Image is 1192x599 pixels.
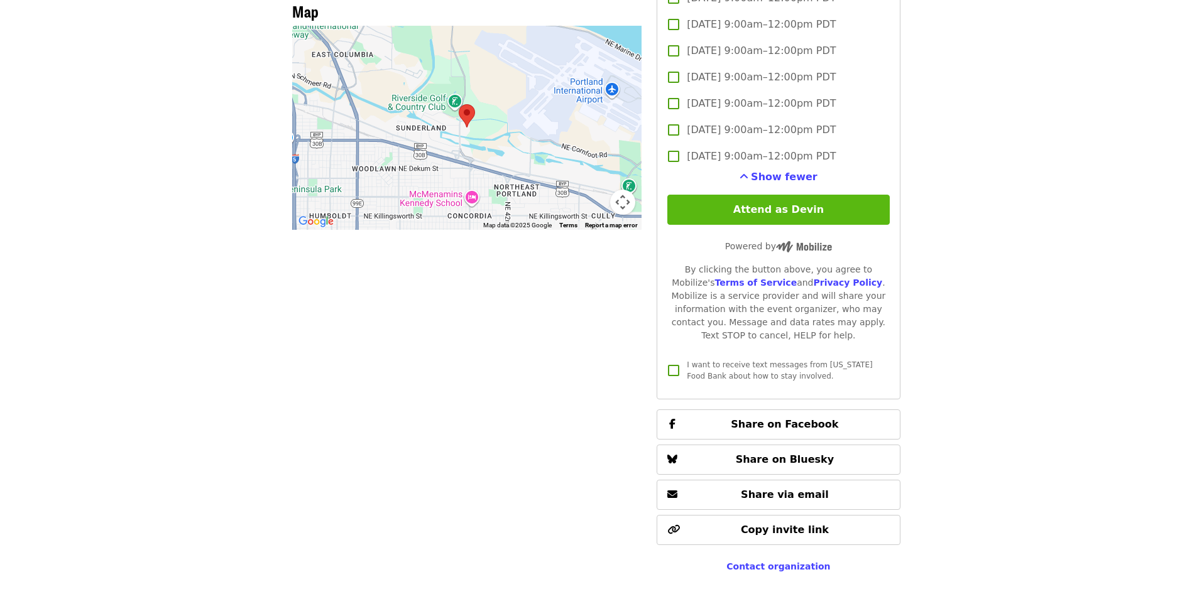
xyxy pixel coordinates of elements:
[736,453,834,465] span: Share on Bluesky
[714,278,797,288] a: Terms of Service
[726,561,830,571] a: Contact organization
[740,170,817,185] button: See more timeslots
[813,278,882,288] a: Privacy Policy
[751,171,817,183] span: Show fewer
[687,70,836,85] span: [DATE] 9:00am–12:00pm PDT
[295,213,337,230] a: Open this area in Google Maps (opens a new window)
[483,222,552,229] span: Map data ©2025 Google
[741,488,829,500] span: Share via email
[559,222,577,229] a: Terms (opens in new tab)
[657,445,900,475] button: Share on Bluesky
[687,360,872,380] span: I want to receive text messages from [US_STATE] Food Bank about how to stay involved.
[657,409,900,440] button: Share on Facebook
[725,241,832,251] span: Powered by
[687,17,836,32] span: [DATE] 9:00am–12:00pm PDT
[585,222,638,229] a: Report a map error
[731,418,838,430] span: Share on Facebook
[741,524,829,536] span: Copy invite link
[687,122,836,138] span: [DATE] 9:00am–12:00pm PDT
[667,263,889,342] div: By clicking the button above, you agree to Mobilize's and . Mobilize is a service provider and wi...
[667,195,889,225] button: Attend as Devin
[687,149,836,164] span: [DATE] 9:00am–12:00pm PDT
[776,241,832,252] img: Powered by Mobilize
[687,96,836,111] span: [DATE] 9:00am–12:00pm PDT
[295,213,337,230] img: Google
[687,43,836,58] span: [DATE] 9:00am–12:00pm PDT
[657,480,900,510] button: Share via email
[657,515,900,545] button: Copy invite link
[610,190,635,215] button: Map camera controls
